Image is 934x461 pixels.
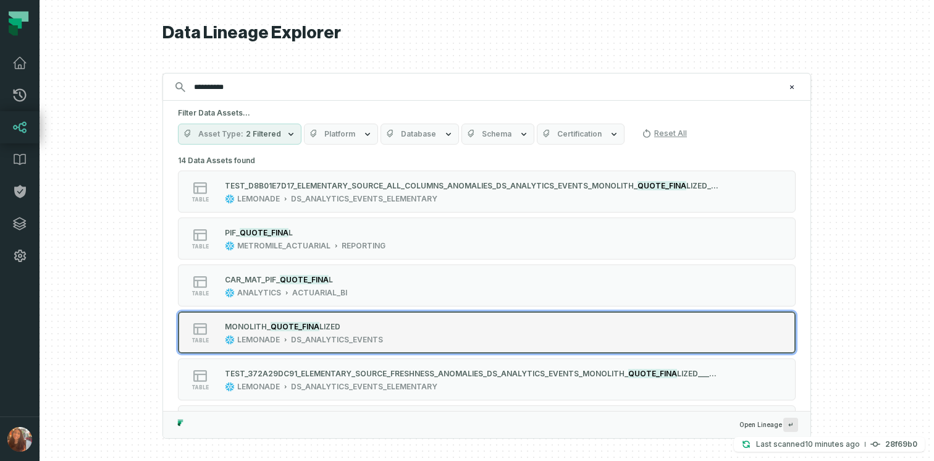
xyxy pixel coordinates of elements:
[237,335,280,345] div: LEMONADE
[756,438,860,450] p: Last scanned
[637,124,692,143] button: Reset All
[191,197,209,203] span: table
[178,264,796,307] button: tableANALYTICSACTUARIAL_BI
[237,241,330,251] div: METROMILE_ACTUARIAL
[178,311,796,353] button: tableLEMONADEDS_ANALYTICS_EVENTS
[280,275,329,284] mark: QUOTE_FINA
[319,322,340,331] span: LIZED
[304,124,378,145] button: Platform
[237,288,281,298] div: ANALYTICS
[637,181,686,190] mark: QUOTE_FINA
[291,194,437,204] div: DS_ANALYTICS_EVENTS_ELEMENTARY
[225,275,270,284] span: CAR_MAT_P
[734,437,925,452] button: Last scanned[DATE] 10:30:27 AM28f69b0
[401,129,436,139] span: Database
[686,181,722,190] span: LIZED_NULL_COUNT_NULL_PERCENT_MISSING_COUNT_ZERO_COUNT_ZERO_PERCENT__METRICS
[191,243,209,250] span: table
[461,124,534,145] button: Schema
[178,108,796,118] h5: Filter Data Assets...
[191,384,209,391] span: table
[225,369,722,378] div: TEST_372A29DC91_ELEMENTARY_SOURCE_FRESHNESS_ANOMALIES_DS_ANALYTICS_EVENTS_MONOLITH_QUOTE_FINALIZE...
[256,322,271,331] span: TH_
[482,129,511,139] span: Schema
[225,181,623,190] span: TEST_D8B01E7D17_ELEMENTARY_SOURCE_ALL_COLUMNS_ANOMALIES_DS_ANALYTICS_EVENTS_MONOLI
[342,241,385,251] div: REPORTING
[783,418,798,432] span: Press ↵ to add a new Data Asset to the graph
[739,418,798,432] span: Open Lineage
[291,382,437,392] div: DS_ANALYTICS_EVENTS_ELEMENTARY
[225,181,722,190] div: TEST_D8B01E7D17_ELEMENTARY_SOURCE_ALL_COLUMNS_ANOMALIES_DS_ANALYTICS_EVENTS_MONOLITH_QUOTE_FINALI...
[162,22,811,44] h1: Data Lineage Explorer
[291,335,383,345] div: DS_ANALYTICS_EVENTS
[677,369,722,378] span: LIZED___METRICS
[329,275,333,284] span: L
[225,322,256,331] span: MONOLI
[7,427,32,452] img: avatar of Shani Segev
[191,290,209,297] span: table
[324,129,355,139] span: Platform
[178,171,796,213] button: tableLEMONADEDS_ANALYTICS_EVENTS_ELEMENTARY
[225,369,613,378] span: TEST_372A29DC91_ELEMENTARY_SOURCE_FRESHNESS_ANOMALIES_DS_ANALYTICS_EVENTS_MONOLI
[178,358,796,400] button: tableLEMONADEDS_ANALYTICS_EVENTS_ELEMENTARY
[163,152,810,411] div: Suggestions
[381,124,459,145] button: Database
[271,322,319,331] mark: QUOTE_FINA
[237,194,280,204] div: LEMONADE
[198,129,243,139] span: Asset Type
[240,228,288,237] mark: QUOTE_FINA
[178,218,796,260] button: tableMETROMILE_ACTUARIALREPORTING
[237,382,280,392] div: LEMONADE
[178,124,301,145] button: Asset Type2 Filtered
[246,129,281,139] span: 2 Filtered
[613,369,628,378] span: TH_
[537,124,625,145] button: Certification
[557,129,602,139] span: Certification
[178,405,796,447] button: tableLEMONADEDS_ANALYTICS_EVENTS_ELEMENTARY
[230,228,240,237] span: IF_
[292,288,347,298] div: ACTUARIAL_BI
[270,275,280,284] span: IF_
[623,181,637,190] span: TH_
[786,81,798,93] button: Clear search query
[191,337,209,344] span: table
[288,228,293,237] span: L
[225,228,230,237] span: P
[628,369,677,378] mark: QUOTE_FINA
[885,441,917,448] h4: 28f69b0
[805,439,860,449] relative-time: Sep 28, 2025, 10:30 AM GMT+3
